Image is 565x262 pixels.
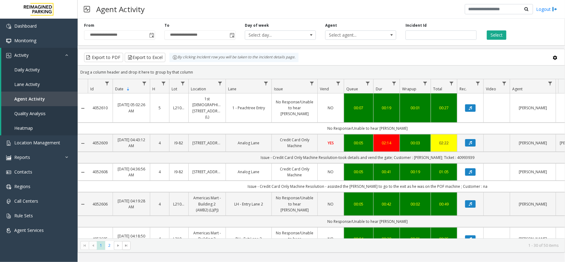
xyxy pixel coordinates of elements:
[172,86,177,92] span: Lot
[402,86,416,92] span: Wrapup
[276,195,314,213] a: No Response/Unable to hear [PERSON_NAME]
[552,6,557,12] img: logout
[78,141,88,146] a: Collapse Details
[348,201,370,207] a: 00:05
[14,81,40,87] span: Lane Activity
[191,86,206,92] span: Location
[514,201,552,207] a: [PERSON_NAME]
[435,105,453,111] a: 00:27
[487,30,506,40] button: Select
[173,105,185,111] a: L21078200
[328,201,334,207] span: NO
[276,166,314,178] a: Credit Card Only Machine
[1,77,78,92] a: Lane Activity
[192,140,222,146] a: [STREET_ADDRESS]
[325,31,382,39] span: Select agent...
[92,140,109,146] a: 4052609
[14,227,44,233] span: Agent Services
[92,105,109,111] a: 4052610
[6,170,11,175] img: 'icon'
[122,241,131,250] span: Go to the last page
[230,140,268,146] a: Analog Lane
[117,198,146,210] a: [DATE] 04:19:28 AM
[276,230,314,248] a: No Response/Unable to hear [PERSON_NAME]
[154,169,165,175] a: 4
[14,96,45,102] span: Agent Activity
[328,236,334,242] span: NO
[117,137,146,149] a: [DATE] 04:43:12 AM
[404,140,427,146] a: 00:03
[321,140,340,146] a: YES
[377,201,396,207] div: 00:42
[14,198,38,204] span: Call Centers
[404,236,427,242] a: 00:01
[116,243,121,248] span: Go to the next page
[348,236,370,242] a: 00:04
[308,79,316,88] a: Issue Filter Menu
[154,105,165,111] a: 5
[460,86,467,92] span: Rec.
[1,62,78,77] a: Daily Activity
[377,169,396,175] a: 00:41
[192,169,222,175] a: [STREET_ADDRESS]
[173,169,185,175] a: I9-82
[14,23,37,29] span: Dashboard
[435,201,453,207] a: 00:49
[14,67,40,73] span: Daily Activity
[404,201,427,207] a: 00:02
[321,236,340,242] a: NO
[179,79,187,88] a: Lot Filter Menu
[126,87,131,92] span: Sortable
[84,53,123,62] button: Export to PDF
[6,184,11,189] img: 'icon'
[159,79,168,88] a: H Filter Menu
[435,169,453,175] div: 01:05
[117,102,146,114] a: [DATE] 05:02:26 AM
[78,67,565,78] div: Drag a column header and drop it here to group by that column
[377,140,396,146] a: 02:14
[447,79,456,88] a: Total Filter Menu
[421,79,429,88] a: Wrapup Filter Menu
[536,6,557,12] a: Logout
[92,169,109,175] a: 4052608
[377,236,396,242] div: 00:20
[97,241,105,250] span: Page 1
[114,241,122,250] span: Go to the next page
[230,236,268,242] a: RH - Exit Lane 3
[134,243,558,248] kendo-pager-info: 1 - 30 of 50 items
[14,38,36,43] span: Monitoring
[192,195,222,213] a: Americas Mart - Building 2 (AMB2) (L)(PJ)
[514,140,552,146] a: [PERSON_NAME]
[125,53,165,62] button: Export to Excel
[173,201,185,207] a: L21036801
[328,105,334,111] span: NO
[6,141,11,146] img: 'icon'
[14,111,46,116] span: Quality Analysis
[1,92,78,106] a: Agent Activity
[404,169,427,175] a: 00:19
[321,201,340,207] a: NO
[406,23,427,28] label: Incident Id
[348,140,370,146] a: 00:05
[274,86,283,92] span: Issue
[148,31,155,39] span: Toggle popup
[348,169,370,175] a: 00:05
[262,79,270,88] a: Lane Filter Menu
[6,38,11,43] img: 'icon'
[154,236,165,242] a: 4
[103,79,111,88] a: Id Filter Menu
[1,121,78,135] a: Heatmap
[514,169,552,175] a: [PERSON_NAME]
[435,140,453,146] a: 02:22
[328,140,334,146] span: YES
[92,201,109,207] a: 4052606
[192,96,222,120] a: 1st [DEMOGRAPHIC_DATA], [STREET_ADDRESS] (L)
